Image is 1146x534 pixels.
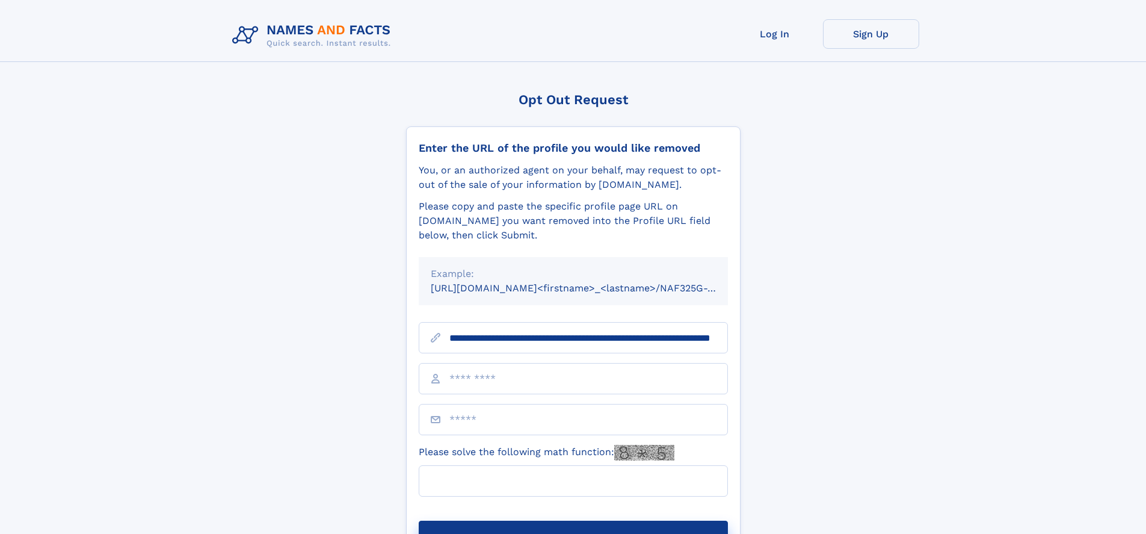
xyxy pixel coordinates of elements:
[419,141,728,155] div: Enter the URL of the profile you would like removed
[419,163,728,192] div: You, or an authorized agent on your behalf, may request to opt-out of the sale of your informatio...
[406,92,741,107] div: Opt Out Request
[727,19,823,49] a: Log In
[823,19,919,49] a: Sign Up
[419,199,728,243] div: Please copy and paste the specific profile page URL on [DOMAIN_NAME] you want removed into the Pr...
[431,267,716,281] div: Example:
[431,282,751,294] small: [URL][DOMAIN_NAME]<firstname>_<lastname>/NAF325G-xxxxxxxx
[419,445,674,461] label: Please solve the following math function:
[227,19,401,52] img: Logo Names and Facts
